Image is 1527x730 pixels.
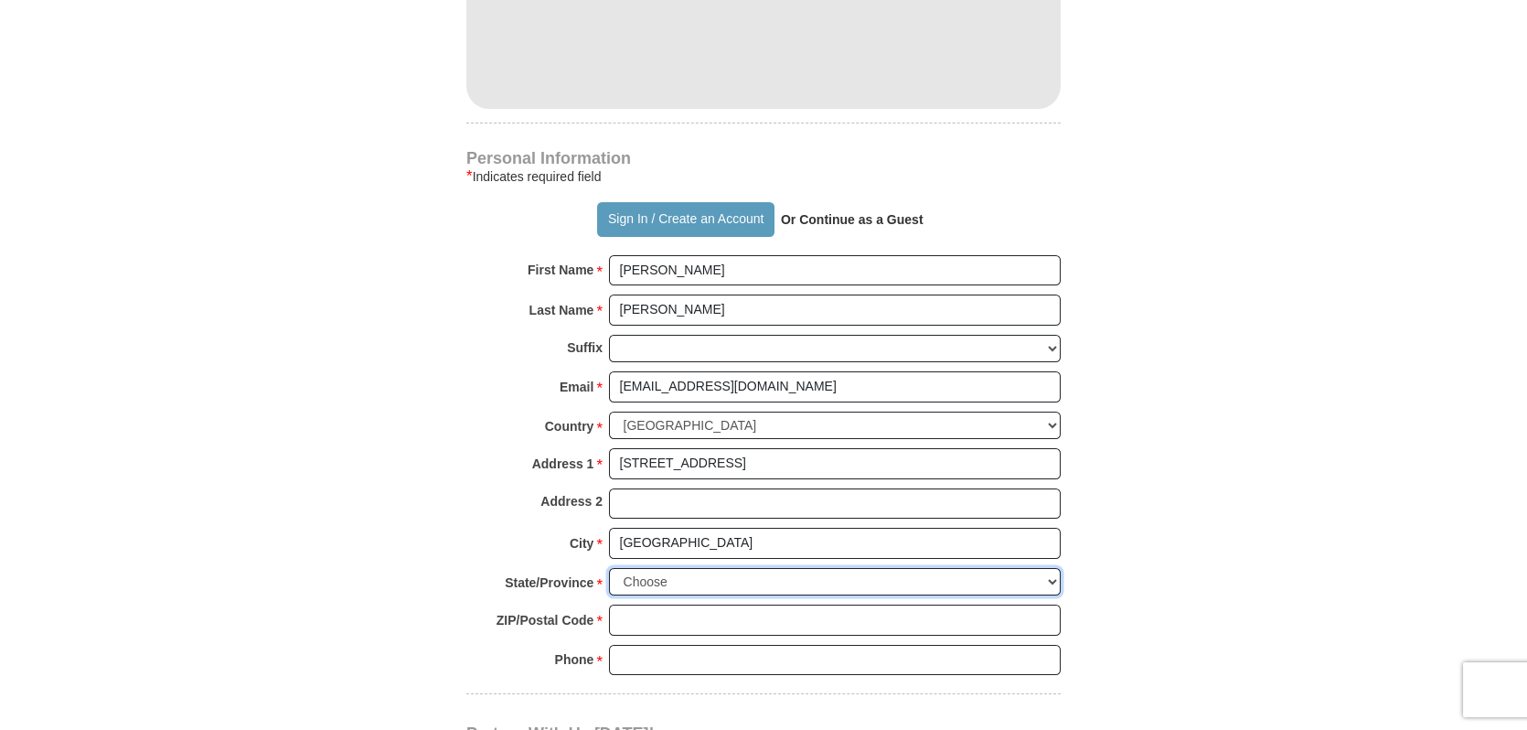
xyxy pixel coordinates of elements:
[567,335,603,360] strong: Suffix
[497,607,594,633] strong: ZIP/Postal Code
[545,413,594,439] strong: Country
[781,212,924,227] strong: Or Continue as a Guest
[555,647,594,672] strong: Phone
[528,257,593,283] strong: First Name
[466,166,1061,188] div: Indicates required field
[532,451,594,477] strong: Address 1
[540,488,603,514] strong: Address 2
[505,570,593,596] strong: State/Province
[466,151,1061,166] h4: Personal Information
[597,202,774,237] button: Sign In / Create an Account
[529,297,594,323] strong: Last Name
[570,531,593,556] strong: City
[560,374,593,400] strong: Email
